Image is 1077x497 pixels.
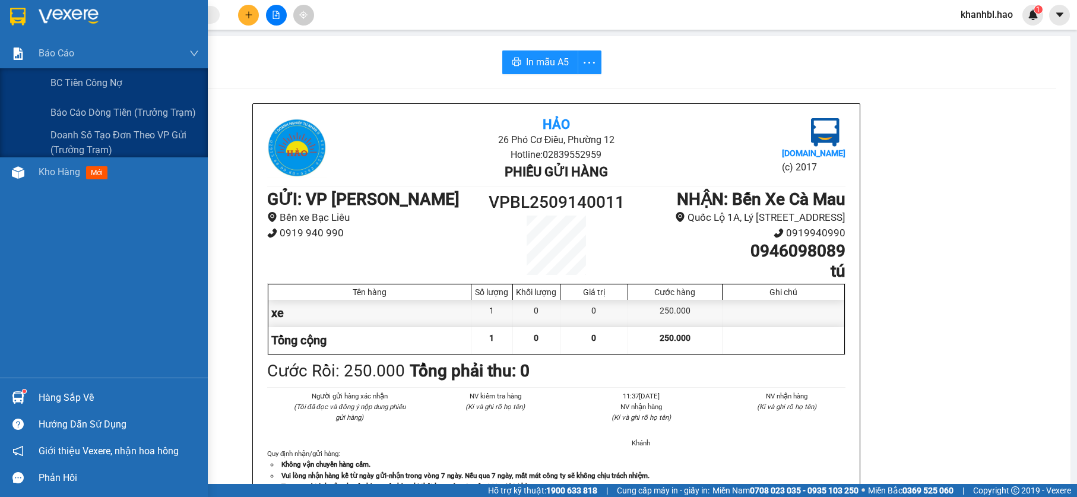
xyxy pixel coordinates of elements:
[962,484,964,497] span: |
[12,166,24,179] img: warehouse-icon
[677,189,845,209] b: NHẬN : Bến Xe Cà Mau
[774,228,784,238] span: phone
[675,212,685,222] span: environment
[39,166,80,178] span: Kho hàng
[543,117,570,132] b: Hảo
[238,5,259,26] button: plus
[410,361,530,381] b: Tổng phải thu: 0
[10,8,26,26] img: logo-vxr
[12,391,24,404] img: warehouse-icon
[12,472,24,483] span: message
[12,445,24,457] span: notification
[363,147,749,162] li: Hotline: 02839552959
[39,469,199,487] div: Phản hồi
[629,225,845,241] li: 0919940990
[488,484,597,497] span: Hỗ trợ kỹ thuật:
[546,486,597,495] strong: 1900 633 818
[513,300,560,327] div: 0
[267,358,405,384] div: Cước Rồi : 250.000
[582,438,700,448] li: Khánh
[271,333,327,347] span: Tổng cộng
[50,105,196,120] span: Báo cáo dòng tiền (trưởng trạm)
[271,287,468,297] div: Tên hàng
[471,300,513,327] div: 1
[474,287,509,297] div: Số lượng
[612,413,671,422] i: (Kí và ghi rõ họ tên)
[23,390,26,393] sup: 1
[782,148,845,158] b: [DOMAIN_NAME]
[868,484,954,497] span: Miền Bắc
[512,57,521,68] span: printer
[629,241,845,261] h1: 0946098089
[291,391,408,401] li: Người gửi hàng xác nhận
[1028,10,1038,20] img: icon-new-feature
[902,486,954,495] strong: 0369 525 060
[560,300,628,327] div: 0
[272,11,280,19] span: file-add
[629,210,845,226] li: Quốc Lộ 1A, Lý [STREET_ADDRESS]
[281,471,650,480] strong: Vui lòng nhận hàng kể từ ngày gửi-nhận trong vòng 7 ngày. Nếu qua 7 ngày, mất mát công ty sẽ khôn...
[811,118,840,147] img: logo.jpg
[294,403,406,422] i: (Tôi đã đọc và đồng ý nộp dung phiếu gửi hàng)
[465,403,525,411] i: (Kí và ghi rõ họ tên)
[617,484,709,497] span: Cung cấp máy in - giấy in:
[505,164,608,179] b: Phiếu gửi hàng
[660,333,690,343] span: 250.000
[502,50,578,74] button: printerIn mẫu A5
[12,419,24,430] span: question-circle
[39,46,74,61] span: Báo cáo
[606,484,608,497] span: |
[582,391,700,401] li: 11:37[DATE]
[1011,486,1019,495] span: copyright
[267,189,460,209] b: GỬI : VP [PERSON_NAME]
[951,7,1022,22] span: khanhbl.hao
[628,300,723,327] div: 250.000
[39,444,179,458] span: Giới thiệu Vexere, nhận hoa hồng
[578,50,601,74] button: more
[281,460,370,468] strong: Không vận chuyển hàng cấm.
[728,391,846,401] li: NV nhận hàng
[39,389,199,407] div: Hàng sắp về
[726,287,841,297] div: Ghi chú
[1049,5,1070,26] button: caret-down
[1054,10,1065,20] span: caret-down
[712,484,859,497] span: Miền Nam
[437,391,555,401] li: NV kiểm tra hàng
[578,55,601,70] span: more
[12,48,24,60] img: solution-icon
[267,225,484,241] li: 0919 940 990
[189,49,199,58] span: down
[39,416,199,433] div: Hướng dẫn sử dụng
[591,333,596,343] span: 0
[582,401,700,412] li: NV nhận hàng
[563,287,625,297] div: Giá trị
[267,210,484,226] li: Bến xe Bạc Liêu
[50,128,199,157] span: Doanh số tạo đơn theo VP gửi (trưởng trạm)
[268,300,471,327] div: xe
[267,118,327,178] img: logo.jpg
[757,403,816,411] i: (Kí và ghi rõ họ tên)
[526,55,569,69] span: In mẫu A5
[86,166,107,179] span: mới
[750,486,859,495] strong: 0708 023 035 - 0935 103 250
[50,75,122,90] span: BC tiền công nợ
[484,189,629,216] h1: VPBL2509140011
[267,212,277,222] span: environment
[281,482,538,490] strong: Trong quá trình vận chuyển hàng, nếu hàng bị thất lạc , công ty đền 30% giá trị hàng.
[631,287,719,297] div: Cước hàng
[1036,5,1040,14] span: 1
[299,11,308,19] span: aim
[293,5,314,26] button: aim
[1034,5,1043,14] sup: 1
[266,5,287,26] button: file-add
[629,261,845,281] h1: tú
[516,287,557,297] div: Khối lượng
[489,333,494,343] span: 1
[245,11,253,19] span: plus
[267,228,277,238] span: phone
[782,160,845,175] li: (c) 2017
[861,488,865,493] span: ⚪️
[534,333,538,343] span: 0
[363,132,749,147] li: 26 Phó Cơ Điều, Phường 12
